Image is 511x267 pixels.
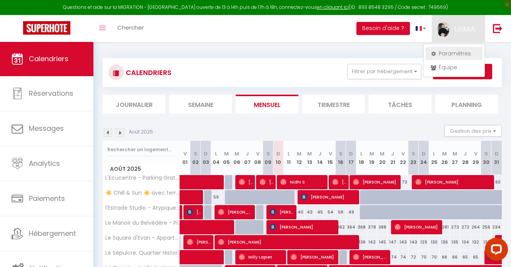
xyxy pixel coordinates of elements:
li: Semaine [169,95,232,113]
span: [PERSON_NAME] [301,190,356,204]
div: 256 [481,220,491,234]
th: 17 [346,141,356,175]
th: 10 [273,141,284,175]
abbr: J [464,150,467,157]
li: Mensuel [236,95,298,113]
div: 364 [346,220,356,234]
div: 65 [471,250,481,264]
th: 23 [408,141,419,175]
th: 29 [471,141,481,175]
div: 45 [315,205,325,219]
div: 145 [377,235,388,249]
div: 129 [419,235,429,249]
a: Paramètres [426,47,483,60]
div: 74 [388,250,398,264]
div: 58 [336,205,346,219]
abbr: S [412,150,415,157]
a: Chercher [112,15,150,42]
th: 31 [491,141,502,175]
th: 04 [211,141,221,175]
abbr: M [235,150,239,157]
div: 136 [356,235,367,249]
div: 72 [408,250,419,264]
th: 08 [253,141,263,175]
div: 132 [471,235,481,249]
th: 26 [439,141,450,175]
div: 234 [491,220,502,234]
div: 54 [325,205,336,219]
div: 378 [367,220,377,234]
span: Calendriers [29,54,68,63]
span: [PERSON_NAME] [218,205,253,219]
div: 142 [367,235,377,249]
th: 22 [398,141,408,175]
div: 70 [419,250,429,264]
abbr: L [215,150,217,157]
th: 12 [294,141,305,175]
span: [PERSON_NAME] [270,220,336,234]
span: Le Manoir du Belvédère - Piscine/Baby-Foot/Billard [104,220,181,226]
div: 40 [294,205,305,219]
th: 05 [221,141,232,175]
span: Réservations [29,88,73,98]
a: ... EXIMIA [432,15,485,42]
abbr: S [484,150,488,157]
abbr: M [224,150,229,157]
img: Super Booking [23,21,70,35]
span: l'Estrade Studio - Atypique&Standing - Gare - Wifi [104,205,181,211]
abbr: D [204,150,208,157]
div: 74 [398,250,408,264]
span: [PERSON_NAME] [239,175,253,189]
abbr: M [297,150,301,157]
div: 65 [460,250,471,264]
div: 134 [460,235,471,249]
th: 18 [356,141,367,175]
abbr: D [349,150,353,157]
div: 362 [336,220,346,234]
div: 136 [439,235,450,249]
div: 43 [305,205,315,219]
span: Milly Lapien [239,250,284,264]
div: 147 [388,235,398,249]
abbr: S [194,150,197,157]
div: 49 [346,205,356,219]
th: 25 [429,141,439,175]
li: Trimestre [302,95,365,113]
p: Août 2025 [129,128,153,136]
abbr: V [329,150,332,157]
div: 70 [429,250,439,264]
th: 24 [419,141,429,175]
abbr: J [391,150,394,157]
div: 143 [408,235,419,249]
th: 19 [367,141,377,175]
abbr: L [360,150,363,157]
span: [PERSON_NAME] [291,250,336,264]
span: Hébergement [29,229,76,238]
span: EXIMIA [454,24,475,34]
abbr: M [307,150,312,157]
abbr: S [339,150,343,157]
span: Analytics [29,159,60,168]
div: 143 [398,235,408,249]
abbr: J [318,150,321,157]
li: Tâches [369,95,431,113]
abbr: M [380,150,384,157]
th: 13 [305,141,315,175]
iframe: LiveChat chat widget [479,235,511,267]
div: 60 [491,175,502,189]
th: 09 [263,141,273,175]
h3: CALENDRIERS [124,64,171,81]
abbr: J [246,150,249,157]
button: Filtrer par hébergement [348,64,421,79]
div: 66 [439,250,450,264]
div: 272 [460,220,471,234]
abbr: M [442,150,447,157]
abbr: V [183,150,187,157]
th: 20 [377,141,388,175]
span: [PERSON_NAME] [187,235,211,249]
span: [PERSON_NAME] [353,250,388,264]
span: [PERSON_NAME] [218,235,356,249]
a: en cliquant ici [317,4,349,10]
th: 07 [242,141,253,175]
